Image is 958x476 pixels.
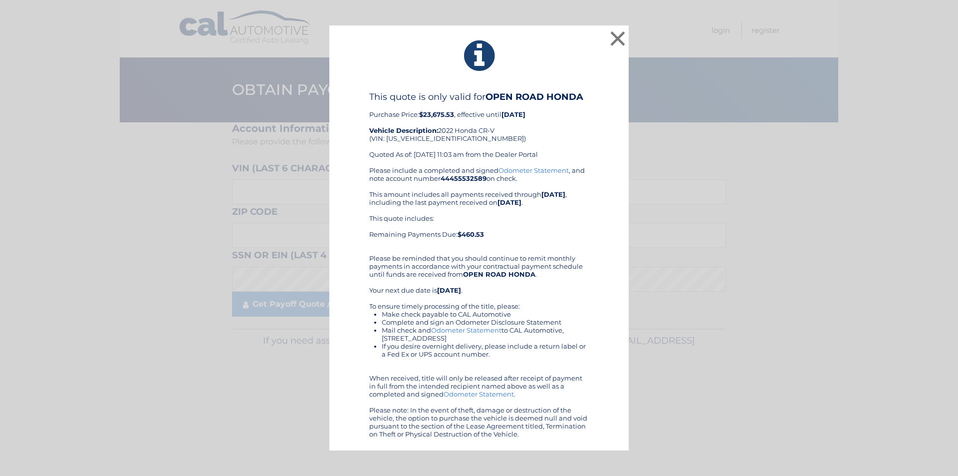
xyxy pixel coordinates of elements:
div: Please include a completed and signed , and note account number on check. This amount includes al... [369,166,589,438]
div: Purchase Price: , effective until 2022 Honda CR-V (VIN: [US_VEHICLE_IDENTIFICATION_NUMBER]) Quote... [369,91,589,166]
div: This quote includes: Remaining Payments Due: [369,214,589,246]
b: OPEN ROAD HONDA [485,91,583,102]
strong: Vehicle Description: [369,126,438,134]
b: [DATE] [437,286,461,294]
h4: This quote is only valid for [369,91,589,102]
button: × [608,28,628,48]
a: Odometer Statement [498,166,569,174]
li: If you desire overnight delivery, please include a return label or a Fed Ex or UPS account number. [382,342,589,358]
b: $460.53 [458,230,484,238]
b: OPEN ROAD HONDA [463,270,535,278]
li: Mail check and to CAL Automotive, [STREET_ADDRESS] [382,326,589,342]
li: Make check payable to CAL Automotive [382,310,589,318]
b: $23,675.53 [419,110,454,118]
b: [DATE] [501,110,525,118]
a: Odometer Statement [444,390,514,398]
li: Complete and sign an Odometer Disclosure Statement [382,318,589,326]
b: 44455532589 [441,174,486,182]
b: [DATE] [497,198,521,206]
b: [DATE] [541,190,565,198]
a: Odometer Statement [431,326,501,334]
